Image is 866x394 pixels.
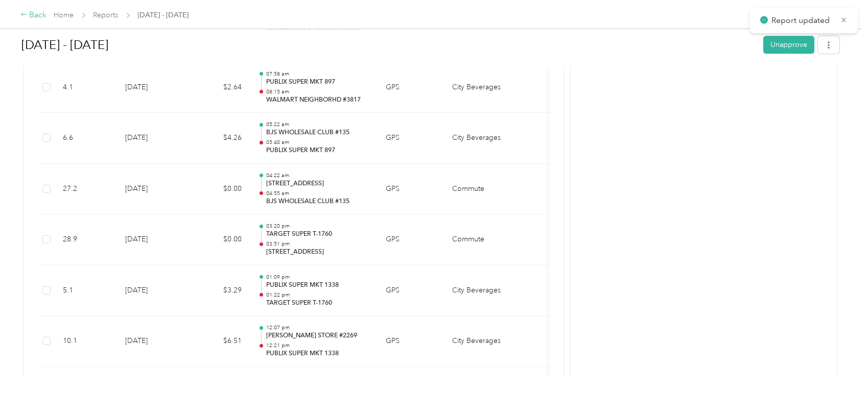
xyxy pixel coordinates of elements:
[266,274,369,281] p: 01:09 pm
[266,299,369,308] p: TARGET SUPER T-1760
[117,265,189,316] td: [DATE]
[266,248,369,257] p: [STREET_ADDRESS]
[266,281,369,290] p: PUBLIX SUPER MKT 1338
[138,10,189,20] span: [DATE] - [DATE]
[266,324,369,331] p: 12:07 pm
[189,62,250,113] td: $2.64
[55,62,117,113] td: 4.1
[444,265,521,316] td: City Beverages
[378,62,444,113] td: GPS
[771,14,833,27] p: Report updated
[117,164,189,215] td: [DATE]
[266,349,369,358] p: PUBLIX SUPER MKT 1338
[21,33,756,57] h1: Sep 1 - 30, 2025
[266,139,369,146] p: 05:40 am
[378,113,444,164] td: GPS
[266,128,369,137] p: BJS WHOLESALE CLUB #135
[809,337,866,394] iframe: Everlance-gr Chat Button Frame
[54,11,74,19] a: Home
[266,342,369,349] p: 12:21 pm
[266,146,369,155] p: PUBLIX SUPER MKT 897
[444,164,521,215] td: Commute
[55,214,117,265] td: 28.9
[189,265,250,316] td: $3.29
[266,223,369,230] p: 03:20 pm
[378,164,444,215] td: GPS
[266,230,369,239] p: TARGET SUPER T-1760
[266,179,369,188] p: [STREET_ADDRESS]
[93,11,119,19] a: Reports
[189,164,250,215] td: $0.00
[117,113,189,164] td: [DATE]
[117,214,189,265] td: [DATE]
[266,78,369,87] p: PUBLIX SUPER MKT 897
[117,316,189,367] td: [DATE]
[55,113,117,164] td: 6.6
[444,316,521,367] td: City Beverages
[378,316,444,367] td: GPS
[266,331,369,340] p: [PERSON_NAME] STORE #2269
[266,121,369,128] p: 05:22 am
[189,214,250,265] td: $0.00
[55,265,117,316] td: 5.1
[444,214,521,265] td: Commute
[444,113,521,164] td: City Beverages
[266,172,369,179] p: 04:22 am
[266,190,369,197] p: 04:55 am
[55,316,117,367] td: 10.1
[266,291,369,299] p: 01:22 pm
[266,95,369,105] p: WALMART NEIGHBORHD #3817
[55,164,117,215] td: 27.2
[378,214,444,265] td: GPS
[266,240,369,248] p: 03:51 pm
[266,70,369,78] p: 07:58 am
[117,62,189,113] td: [DATE]
[266,197,369,206] p: BJS WHOLESALE CLUB #135
[20,9,47,21] div: Back
[266,88,369,95] p: 08:15 am
[378,265,444,316] td: GPS
[444,62,521,113] td: City Beverages
[189,316,250,367] td: $6.51
[763,36,814,54] button: Unapprove
[266,375,369,382] p: 10:36 am
[189,113,250,164] td: $4.26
